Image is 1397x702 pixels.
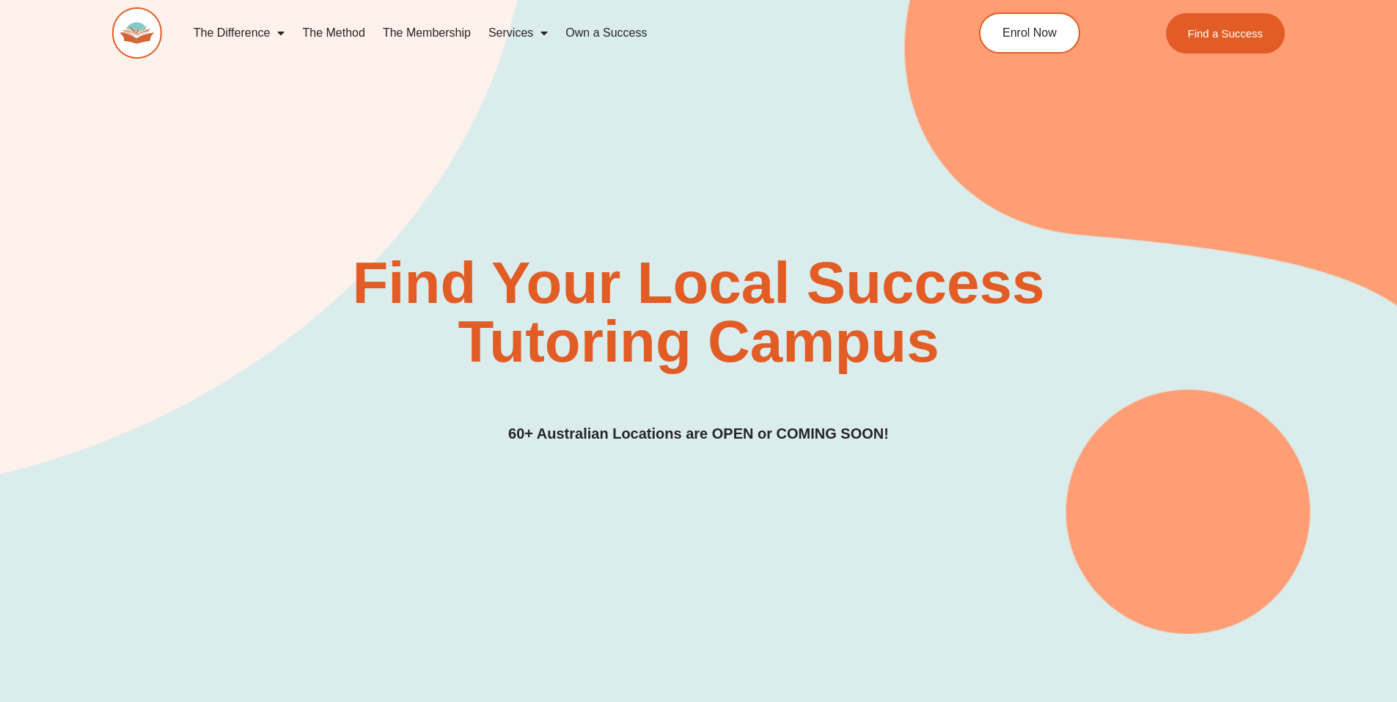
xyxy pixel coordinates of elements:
[1166,13,1286,54] a: Find a Success
[557,16,656,50] a: Own a Success
[1002,27,1057,39] span: Enrol Now
[374,16,480,50] a: The Membership
[979,12,1080,54] a: Enrol Now
[185,16,912,50] nav: Menu
[185,16,294,50] a: The Difference
[235,254,1162,371] h2: Find Your Local Success Tutoring Campus
[508,423,889,445] h3: 60+ Australian Locations are OPEN or COMING SOON!
[480,16,557,50] a: Services
[1188,28,1264,39] span: Find a Success
[293,16,373,50] a: The Method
